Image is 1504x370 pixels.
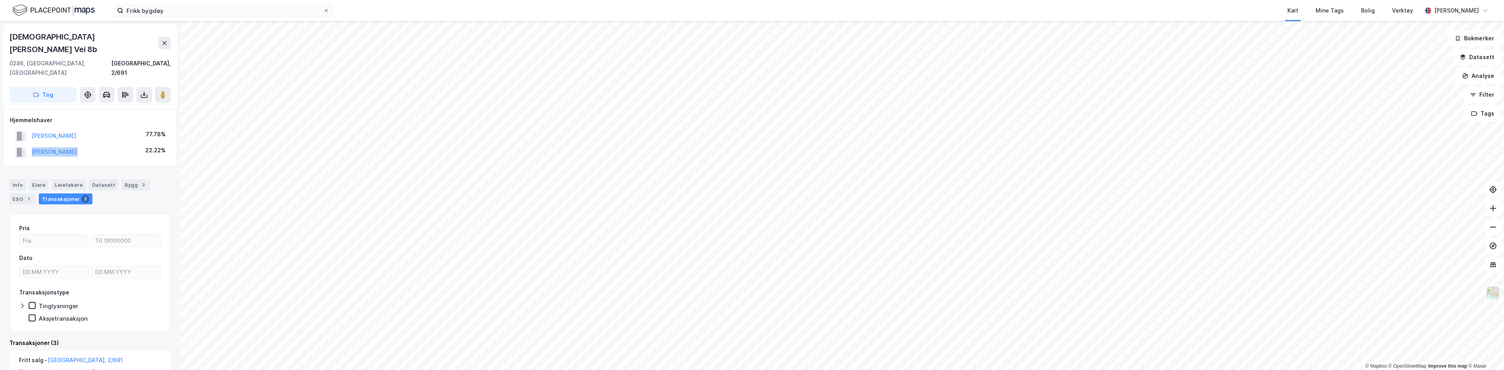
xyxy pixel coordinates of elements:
div: Mine Tags [1316,6,1344,15]
input: DD.MM.YYYY [20,266,88,278]
div: Aksjetransaksjon [39,315,88,322]
div: 3 [81,195,89,203]
div: Transaksjoner (3) [9,338,171,348]
div: Tinglysninger [39,302,78,310]
button: Tags [1464,106,1501,121]
a: Mapbox [1365,363,1387,369]
div: [PERSON_NAME] [1434,6,1479,15]
div: Info [9,179,26,190]
button: Bokmerker [1448,31,1501,46]
div: Transaksjoner [39,193,92,204]
div: Bygg [121,179,150,190]
div: 1 [25,195,33,203]
img: Z [1486,285,1500,300]
div: Bolig [1361,6,1375,15]
div: Fritt salg - [19,356,123,368]
div: Transaksjonstype [19,288,69,297]
input: Søk på adresse, matrikkel, gårdeiere, leietakere eller personer [123,5,323,16]
button: Analyse [1455,68,1501,84]
input: Fra [20,235,88,247]
iframe: Chat Widget [1465,332,1504,370]
button: Filter [1463,87,1501,103]
div: ESG [9,193,36,204]
a: OpenStreetMap [1388,363,1426,369]
div: [DEMOGRAPHIC_DATA][PERSON_NAME] Vei 8b [9,31,158,56]
div: 77.78% [146,130,166,139]
div: Pris [19,224,30,233]
div: Verktøy [1392,6,1413,15]
div: Kart [1287,6,1298,15]
img: logo.f888ab2527a4732fd821a326f86c7f29.svg [13,4,95,17]
div: Leietakere [52,179,86,190]
a: Improve this map [1428,363,1467,369]
div: Datasett [89,179,118,190]
button: Tag [9,87,77,103]
a: [GEOGRAPHIC_DATA], 2/691 [47,357,123,363]
input: Til 19000000 [92,235,161,247]
div: Dato [19,253,33,263]
div: 0286, [GEOGRAPHIC_DATA], [GEOGRAPHIC_DATA] [9,59,111,78]
div: Hjemmelshaver [10,116,170,125]
div: Kontrollprogram for chat [1465,332,1504,370]
button: Datasett [1453,49,1501,65]
div: [GEOGRAPHIC_DATA], 2/691 [111,59,171,78]
div: Eiere [29,179,49,190]
div: 22.22% [145,146,166,155]
input: DD.MM.YYYY [92,266,161,278]
div: 3 [139,181,147,189]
